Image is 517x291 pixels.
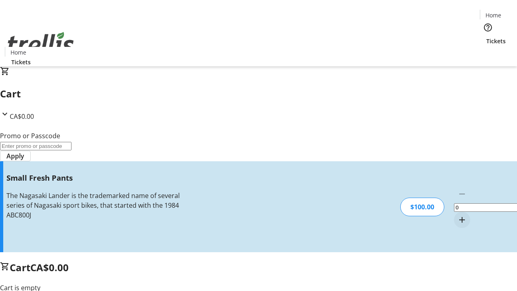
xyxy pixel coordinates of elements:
[480,45,496,61] button: Cart
[11,58,31,66] span: Tickets
[480,11,506,19] a: Home
[485,11,501,19] span: Home
[10,112,34,121] span: CA$0.00
[5,23,77,63] img: Orient E2E Organization bmQ0nRot0F's Logo
[5,58,37,66] a: Tickets
[486,37,506,45] span: Tickets
[480,19,496,36] button: Help
[480,37,512,45] a: Tickets
[30,261,69,274] span: CA$0.00
[11,48,26,57] span: Home
[400,198,444,216] div: $100.00
[6,172,183,183] h3: Small Fresh Pants
[6,151,24,161] span: Apply
[5,48,31,57] a: Home
[454,212,470,228] button: Increment by one
[6,191,183,220] div: The Nagasaki Lander is the trademarked name of several series of Nagasaki sport bikes, that start...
